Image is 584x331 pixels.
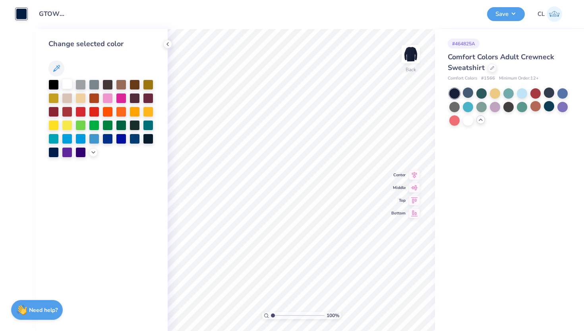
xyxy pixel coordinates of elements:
[29,306,58,314] strong: Need help?
[448,52,554,72] span: Comfort Colors Adult Crewneck Sweatshirt
[403,46,419,62] img: Back
[481,75,495,82] span: # 1566
[538,6,562,22] a: CL
[406,66,416,73] div: Back
[448,75,477,82] span: Comfort Colors
[487,7,525,21] button: Save
[391,198,406,203] span: Top
[391,185,406,191] span: Middle
[391,210,406,216] span: Bottom
[33,6,72,22] input: Untitled Design
[538,10,545,19] span: CL
[391,172,406,178] span: Center
[48,39,155,49] div: Change selected color
[499,75,539,82] span: Minimum Order: 12 +
[547,6,562,22] img: Cate Latour
[448,39,480,49] div: # 464825A
[327,312,339,319] span: 100 %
